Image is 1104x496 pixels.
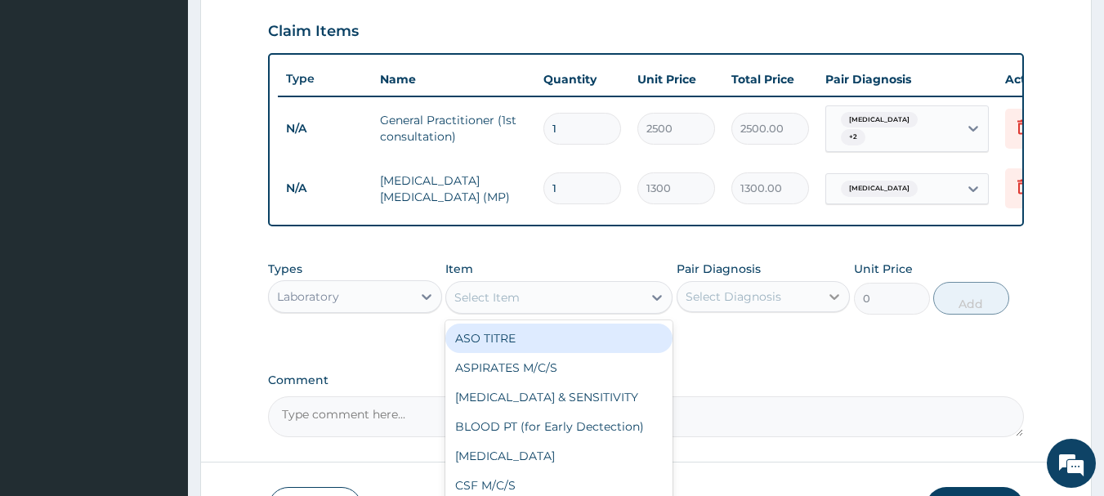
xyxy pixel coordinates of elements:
[95,145,226,311] span: We're online!
[445,261,473,277] label: Item
[445,441,673,471] div: [MEDICAL_DATA]
[445,382,673,412] div: [MEDICAL_DATA] & SENSITIVITY
[278,173,372,203] td: N/A
[841,112,918,128] span: [MEDICAL_DATA]
[677,261,761,277] label: Pair Diagnosis
[841,129,865,145] span: + 2
[629,63,723,96] th: Unit Price
[372,63,535,96] th: Name
[723,63,817,96] th: Total Price
[817,63,997,96] th: Pair Diagnosis
[445,412,673,441] div: BLOOD PT (for Early Dectection)
[854,261,913,277] label: Unit Price
[268,23,359,41] h3: Claim Items
[997,63,1079,96] th: Actions
[841,181,918,197] span: [MEDICAL_DATA]
[278,64,372,94] th: Type
[268,262,302,276] label: Types
[30,82,66,123] img: d_794563401_company_1708531726252_794563401
[454,289,520,306] div: Select Item
[278,114,372,144] td: N/A
[277,288,339,305] div: Laboratory
[268,373,1025,387] label: Comment
[8,326,311,383] textarea: Type your message and hit 'Enter'
[372,164,535,213] td: [MEDICAL_DATA] [MEDICAL_DATA] (MP)
[85,92,275,113] div: Chat with us now
[535,63,629,96] th: Quantity
[445,353,673,382] div: ASPIRATES M/C/S
[933,282,1009,315] button: Add
[268,8,307,47] div: Minimize live chat window
[686,288,781,305] div: Select Diagnosis
[372,104,535,153] td: General Practitioner (1st consultation)
[445,324,673,353] div: ASO TITRE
